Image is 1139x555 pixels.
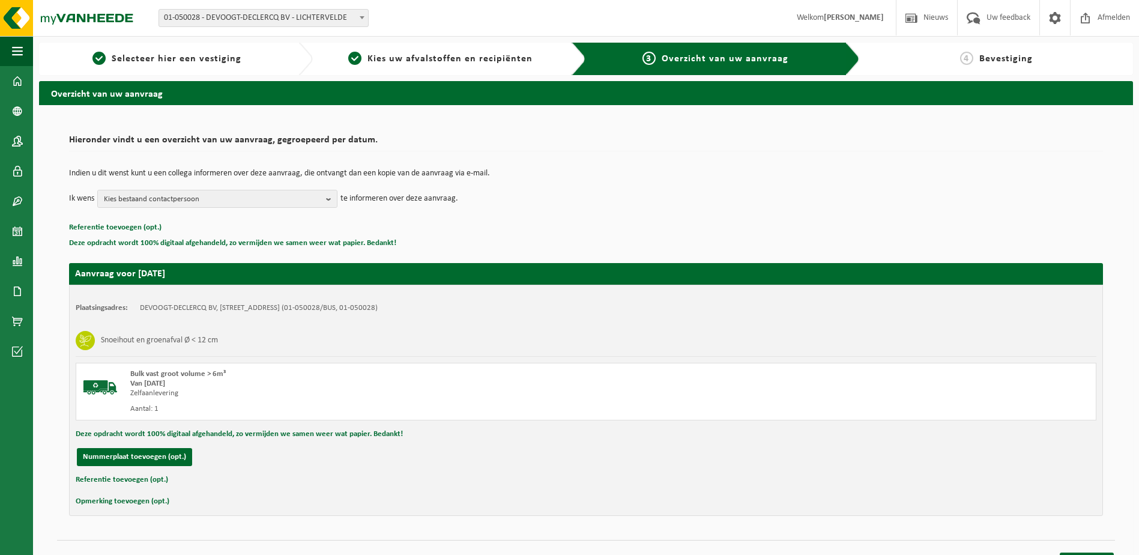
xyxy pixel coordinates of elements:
strong: Van [DATE] [130,380,165,387]
span: Bevestiging [979,54,1033,64]
span: 01-050028 - DEVOOGT-DECLERCQ BV - LICHTERVELDE [159,10,368,26]
span: Bulk vast groot volume > 6m³ [130,370,226,378]
p: Ik wens [69,190,94,208]
div: Aantal: 1 [130,404,634,414]
img: BL-SO-LV.png [82,369,118,405]
p: te informeren over deze aanvraag. [340,190,458,208]
strong: [PERSON_NAME] [824,13,884,22]
span: 2 [348,52,361,65]
strong: Plaatsingsadres: [76,304,128,312]
p: Indien u dit wenst kunt u een collega informeren over deze aanvraag, die ontvangt dan een kopie v... [69,169,1103,178]
span: Kies bestaand contactpersoon [104,190,321,208]
button: Referentie toevoegen (opt.) [69,220,162,235]
h3: Snoeihout en groenafval Ø < 12 cm [101,331,218,350]
a: 2Kies uw afvalstoffen en recipiënten [319,52,563,66]
span: 01-050028 - DEVOOGT-DECLERCQ BV - LICHTERVELDE [159,9,369,27]
button: Referentie toevoegen (opt.) [76,472,168,488]
div: Zelfaanlevering [130,389,634,398]
span: Kies uw afvalstoffen en recipiënten [367,54,533,64]
a: 1Selecteer hier een vestiging [45,52,289,66]
h2: Hieronder vindt u een overzicht van uw aanvraag, gegroepeerd per datum. [69,135,1103,151]
span: Overzicht van uw aanvraag [662,54,788,64]
td: DEVOOGT-DECLERCQ BV, [STREET_ADDRESS] (01-050028/BUS, 01-050028) [140,303,378,313]
button: Nummerplaat toevoegen (opt.) [77,448,192,466]
button: Deze opdracht wordt 100% digitaal afgehandeld, zo vermijden we samen weer wat papier. Bedankt! [69,235,396,251]
span: Selecteer hier een vestiging [112,54,241,64]
span: 4 [960,52,973,65]
h2: Overzicht van uw aanvraag [39,81,1133,105]
span: 3 [642,52,656,65]
button: Opmerking toevoegen (opt.) [76,494,169,509]
span: 1 [92,52,106,65]
button: Kies bestaand contactpersoon [97,190,337,208]
button: Deze opdracht wordt 100% digitaal afgehandeld, zo vermijden we samen weer wat papier. Bedankt! [76,426,403,442]
strong: Aanvraag voor [DATE] [75,269,165,279]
